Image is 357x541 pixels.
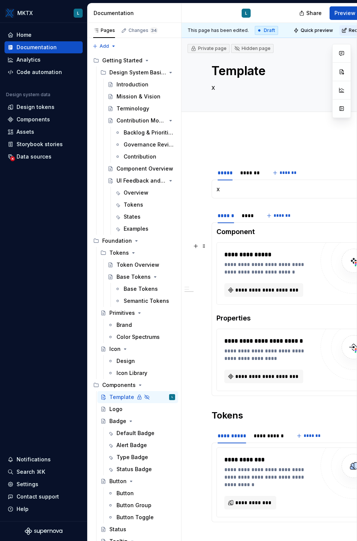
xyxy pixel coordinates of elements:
[116,105,149,112] div: Terminology
[172,393,173,401] div: L
[102,381,136,389] div: Components
[17,141,63,148] div: Storybook stories
[17,456,51,463] div: Notifications
[5,478,83,490] a: Settings
[112,151,178,163] a: Contribution
[116,177,166,184] div: UI Feedback and Transient Sates WIP
[94,9,178,17] div: Documentation
[97,66,178,79] div: Design System Basics
[104,103,178,115] a: Terminology
[97,343,178,355] a: Icon
[150,27,158,33] span: 34
[17,493,59,500] div: Contact support
[334,9,355,17] span: Preview
[234,45,271,51] div: Hidden page
[112,211,178,223] a: States
[17,116,50,123] div: Components
[104,163,178,175] a: Component Overview
[116,261,159,269] div: Token Overview
[97,247,178,259] div: Tokens
[104,355,178,367] a: Design
[104,115,178,127] a: Contribution Model
[97,475,178,487] a: Button
[109,393,134,401] div: Template
[5,453,83,465] button: Notifications
[97,523,178,535] a: Status
[77,10,79,16] div: L
[112,127,178,139] a: Backlog & Prioritization
[5,41,83,53] a: Documentation
[109,309,135,317] div: Primitives
[5,29,83,41] a: Home
[100,43,109,49] span: Add
[104,175,178,187] a: UI Feedback and Transient Sates WIP
[97,403,178,415] a: Logo
[90,41,118,51] button: Add
[104,367,178,379] a: Icon Library
[109,69,166,76] div: Design System Basics
[5,9,14,18] img: 6599c211-2218-4379-aa47-474b768e6477.png
[17,153,51,160] div: Data sources
[17,468,45,476] div: Search ⌘K
[5,126,83,138] a: Assets
[17,56,41,63] div: Analytics
[124,285,158,293] div: Base Tokens
[109,249,129,257] div: Tokens
[25,527,62,535] svg: Supernova Logo
[5,491,83,503] button: Contact support
[129,27,158,33] div: Changes
[124,189,148,196] div: Overview
[124,141,174,148] div: Governance Review Process
[116,357,135,365] div: Design
[17,505,29,513] div: Help
[116,117,166,124] div: Contribution Model
[109,417,126,425] div: Badge
[112,283,178,295] a: Base Tokens
[245,10,247,16] div: L
[104,259,178,271] a: Token Overview
[124,201,143,209] div: Tokens
[116,453,148,461] div: Type Badge
[188,27,249,33] span: This page has been edited.
[90,379,178,391] div: Components
[112,187,178,199] a: Overview
[104,91,178,103] a: Mission & Vision
[97,415,178,427] a: Badge
[104,463,178,475] a: Status Badge
[104,451,178,463] a: Type Badge
[17,481,38,488] div: Settings
[104,271,178,283] a: Base Tokens
[109,526,126,533] div: Status
[5,66,83,78] a: Code automation
[90,235,178,247] div: Foundation
[5,466,83,478] button: Search ⌘K
[116,441,147,449] div: Alert Badge
[104,79,178,91] a: Introduction
[104,427,178,439] a: Default Badge
[116,93,160,100] div: Mission & Vision
[109,478,127,485] div: Button
[97,307,178,319] a: Primitives
[116,514,154,521] div: Button Toggle
[5,113,83,125] a: Components
[112,295,178,307] a: Semantic Tokens
[6,92,50,98] div: Design system data
[90,54,178,66] div: Getting Started
[124,225,148,233] div: Examples
[112,139,178,151] a: Governance Review Process
[116,465,152,473] div: Status Badge
[104,331,178,343] a: Color Spectrums
[124,297,169,305] div: Semantic Tokens
[116,165,173,172] div: Component Overview
[5,54,83,66] a: Analytics
[295,6,327,20] button: Share
[301,27,333,33] span: Quick preview
[124,213,141,221] div: States
[116,502,151,509] div: Button Group
[104,439,178,451] a: Alert Badge
[109,345,121,353] div: Icon
[116,429,154,437] div: Default Badge
[17,44,57,51] div: Documentation
[102,237,132,245] div: Foundation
